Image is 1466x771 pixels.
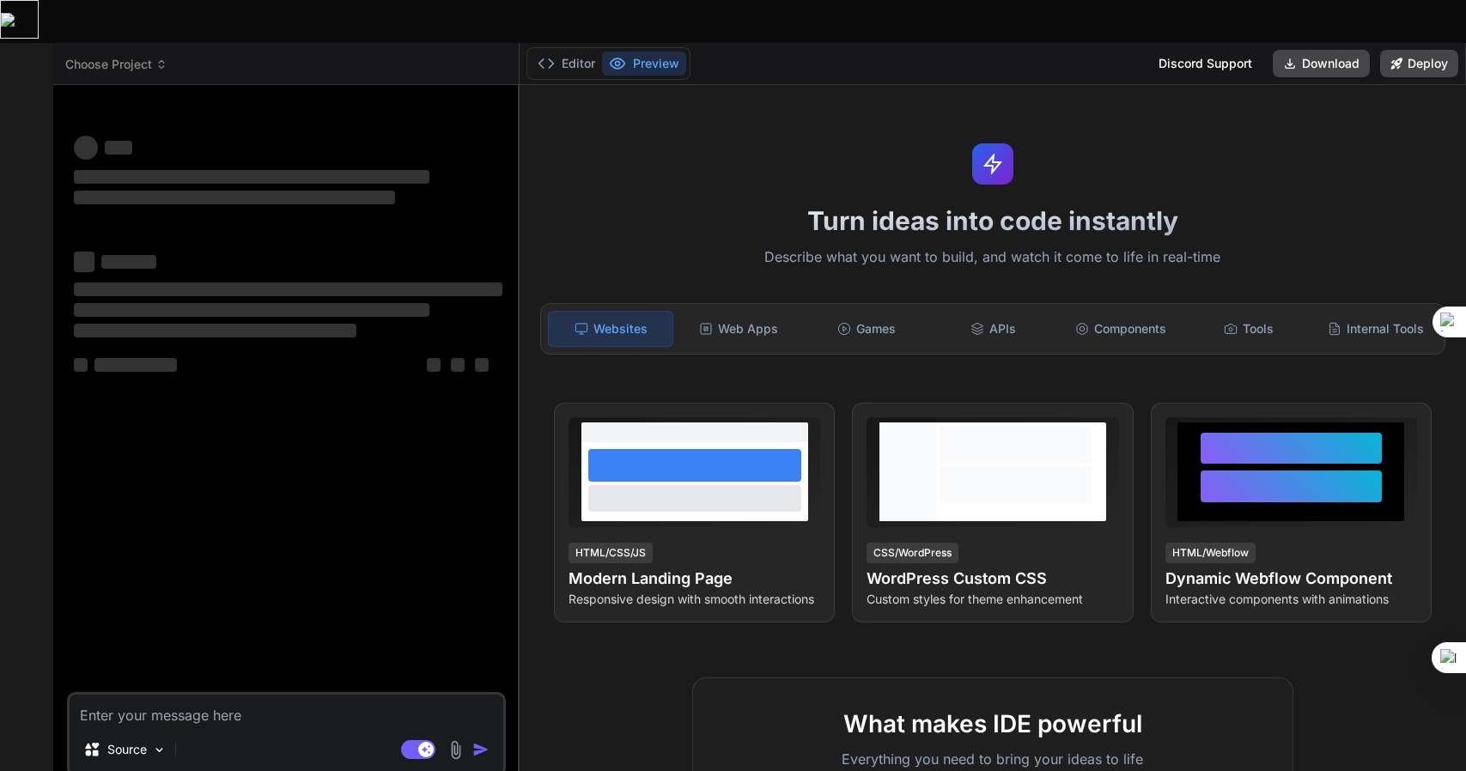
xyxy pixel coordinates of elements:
span: ‌ [475,358,489,372]
button: Preview [602,52,686,76]
span: ‌ [74,136,98,160]
p: Everything you need to bring your ideas to life [721,749,1265,769]
div: APIs [932,311,1055,347]
button: Deploy [1380,50,1458,77]
p: Interactive components with animations [1165,591,1417,608]
p: Source [107,741,147,758]
h4: Dynamic Webflow Component [1165,567,1417,591]
button: Download [1273,50,1370,77]
h4: Modern Landing Page [569,567,820,591]
p: Responsive design with smooth interactions [569,591,820,608]
div: Websites [548,311,673,347]
p: Custom styles for theme enhancement [867,591,1118,608]
span: ‌ [94,358,177,372]
button: Editor [531,52,602,76]
span: ‌ [74,252,94,272]
span: ‌ [427,358,441,372]
div: Web Apps [677,311,800,347]
span: ‌ [101,255,156,269]
img: Pick Models [152,743,167,757]
span: ‌ [74,191,395,204]
span: ‌ [74,170,429,184]
div: CSS/WordPress [867,543,958,563]
div: HTML/Webflow [1165,543,1256,563]
span: ‌ [451,358,465,372]
h2: What makes IDE powerful [721,706,1265,742]
div: Internal Tools [1314,311,1438,347]
div: Components [1059,311,1183,347]
div: Tools [1186,311,1310,347]
span: ‌ [74,358,88,372]
span: ‌ [74,282,502,296]
span: ‌ [74,324,356,337]
span: ‌ [105,141,132,155]
h4: WordPress Custom CSS [867,567,1118,591]
span: Choose Project [65,56,167,73]
p: Describe what you want to build, and watch it come to life in real-time [530,246,1456,269]
div: Games [804,311,928,347]
h1: Turn ideas into code instantly [530,205,1456,236]
div: Discord Support [1148,50,1262,77]
span: ‌ [74,303,429,317]
div: HTML/CSS/JS [569,543,653,563]
img: icon [472,741,490,758]
img: attachment [446,740,465,760]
